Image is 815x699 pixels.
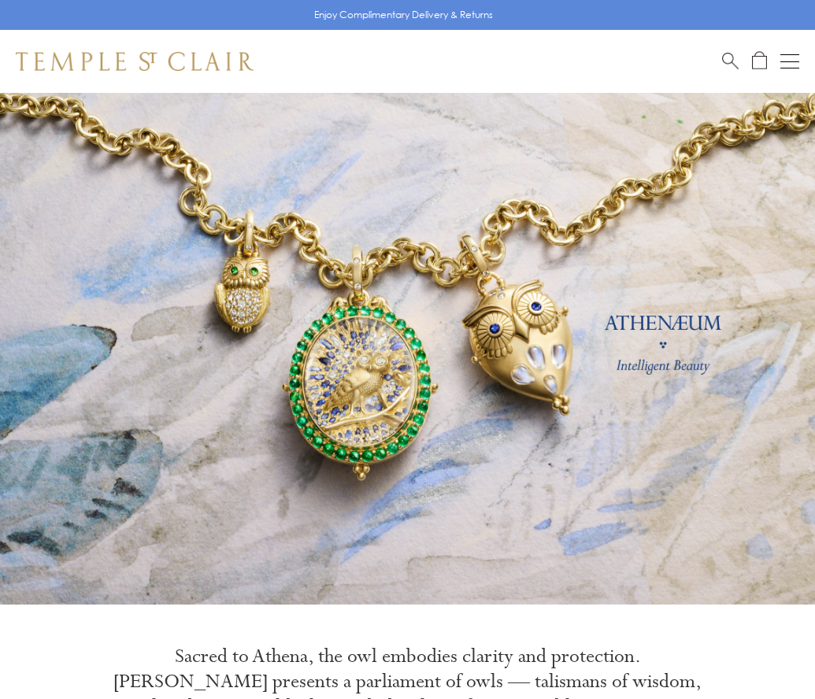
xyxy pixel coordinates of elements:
a: Open Shopping Bag [752,51,767,71]
button: Open navigation [780,52,799,71]
img: Temple St. Clair [16,52,254,71]
p: Enjoy Complimentary Delivery & Returns [314,7,493,23]
a: Search [722,51,739,71]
